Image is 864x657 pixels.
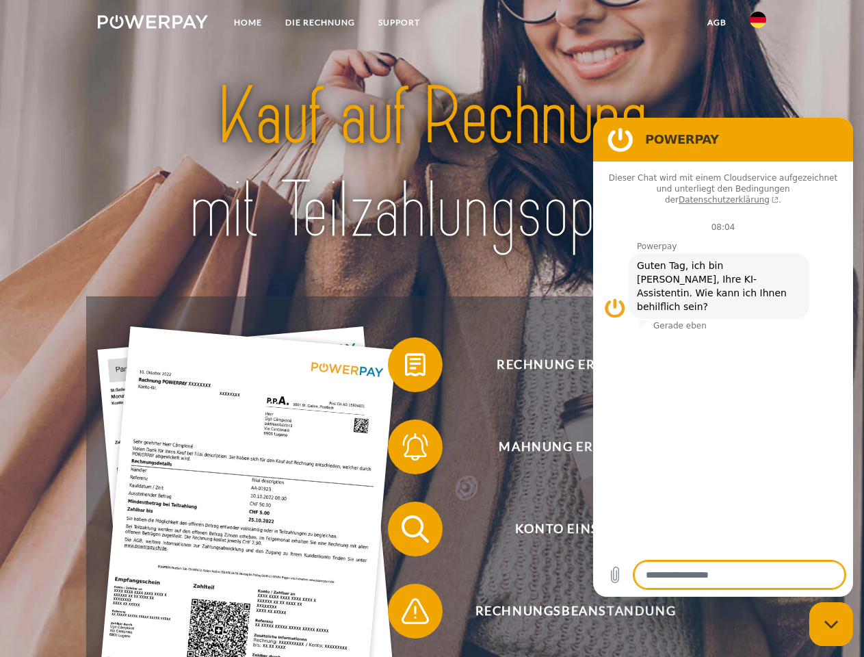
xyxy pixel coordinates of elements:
button: Rechnungsbeanstandung [388,584,744,639]
img: qb_warning.svg [398,594,432,628]
span: Rechnung erhalten? [408,337,743,392]
button: Konto einsehen [388,502,744,556]
img: de [750,12,766,28]
button: Rechnung erhalten? [388,337,744,392]
img: logo-powerpay-white.svg [98,15,208,29]
img: qb_search.svg [398,512,432,546]
img: title-powerpay_de.svg [131,66,733,262]
iframe: Messaging-Fenster [593,118,853,597]
iframe: Schaltfläche zum Öffnen des Messaging-Fensters; Konversation läuft [809,602,853,646]
a: DIE RECHNUNG [274,10,367,35]
button: Mahnung erhalten? [388,420,744,474]
img: qb_bell.svg [398,430,432,464]
span: Konto einsehen [408,502,743,556]
a: agb [696,10,738,35]
img: qb_bill.svg [398,348,432,382]
a: SUPPORT [367,10,432,35]
span: Mahnung erhalten? [408,420,743,474]
span: Rechnungsbeanstandung [408,584,743,639]
a: Home [222,10,274,35]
